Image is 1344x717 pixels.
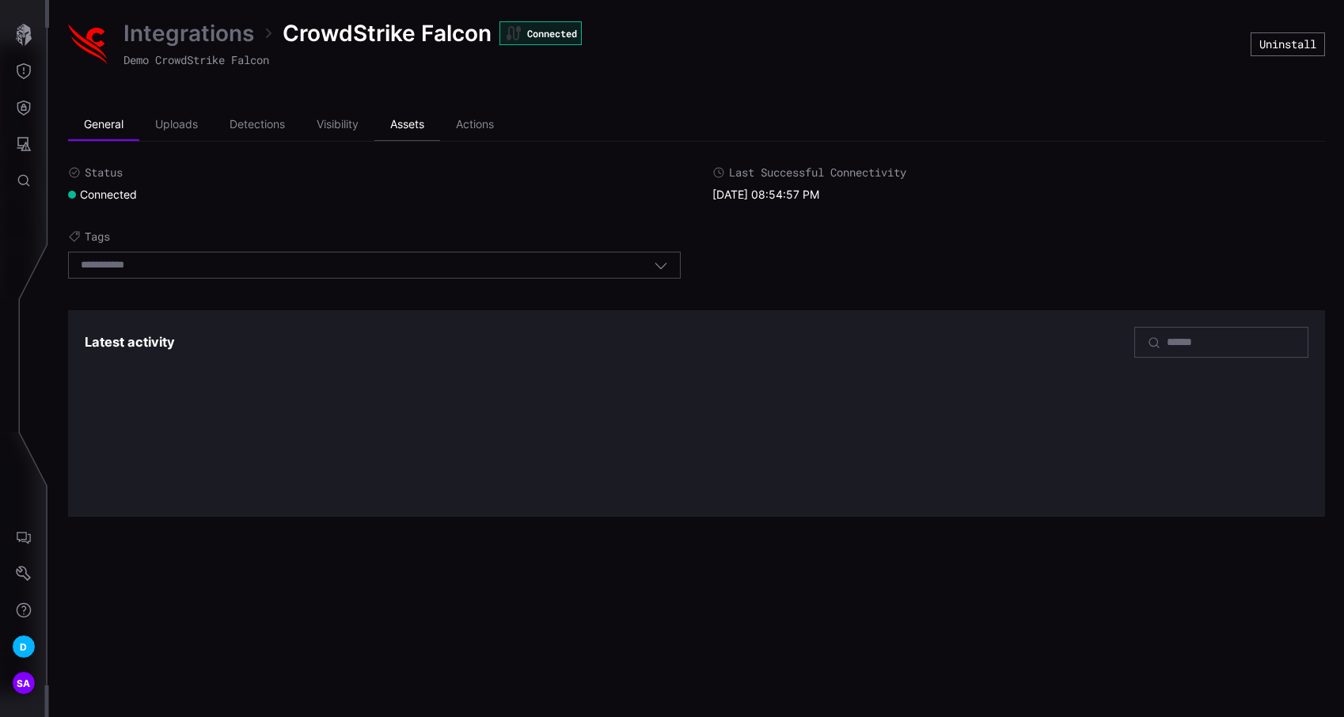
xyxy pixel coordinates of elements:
[139,109,214,141] li: Uploads
[440,109,510,141] li: Actions
[1,628,47,665] button: D
[1251,32,1325,56] button: Uninstall
[85,165,123,180] span: Status
[374,109,440,141] li: Assets
[301,109,374,141] li: Visibility
[68,25,108,64] img: Demo CrowdStrike Falcon
[85,230,110,244] span: Tags
[729,165,906,180] span: Last Successful Connectivity
[499,21,582,45] div: Connected
[20,639,27,655] span: D
[214,109,301,141] li: Detections
[17,675,31,692] span: SA
[68,188,137,202] div: Connected
[85,334,175,351] h3: Latest activity
[712,188,819,201] time: [DATE] 08:54:57 PM
[123,19,254,47] a: Integrations
[283,19,492,47] span: CrowdStrike Falcon
[1,665,47,701] button: SA
[654,258,668,272] button: Toggle options menu
[123,52,269,67] span: Demo CrowdStrike Falcon
[68,109,139,141] li: General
